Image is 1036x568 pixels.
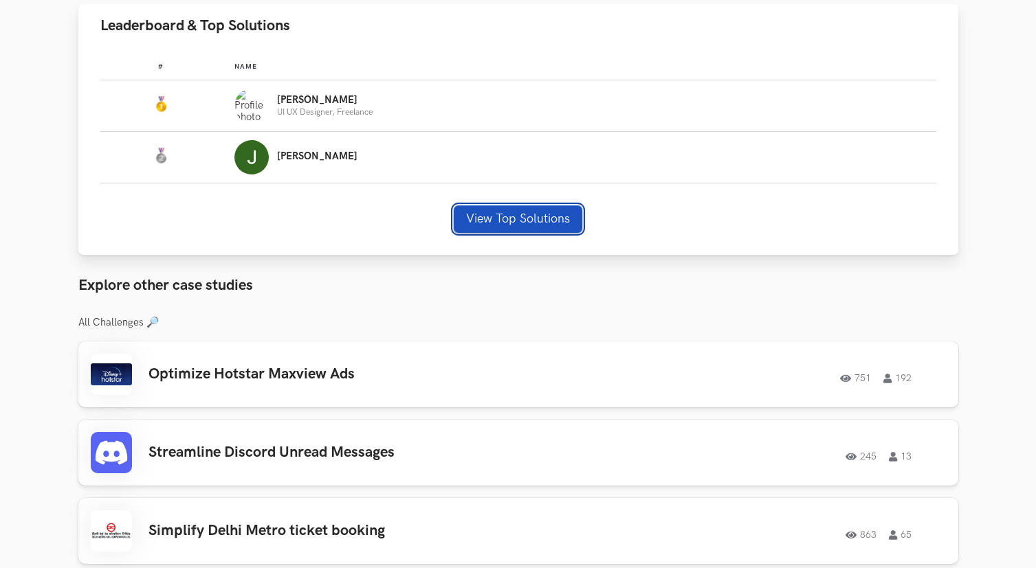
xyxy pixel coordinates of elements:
[889,530,912,540] span: 65
[78,47,958,255] div: Leaderboard & Top Solutions
[277,108,373,117] p: UI UX Designer, Freelance
[78,420,958,486] a: Streamline Discord Unread Messages24513
[234,89,269,123] img: Profile photo
[78,4,958,47] button: Leaderboard & Top Solutions
[153,148,169,164] img: Silver Medal
[846,452,877,462] span: 245
[846,530,877,540] span: 863
[158,63,164,71] span: #
[234,140,269,174] img: Profile photo
[454,205,582,233] button: View Top Solutions
[153,96,169,113] img: Gold Medal
[100,16,290,35] span: Leaderboard & Top Solutions
[148,444,539,462] h3: Streamline Discord Unread Messages
[277,95,373,106] p: [PERSON_NAME]
[78,277,958,295] h3: Explore other case studies
[883,374,912,383] span: 192
[148,365,539,383] h3: Optimize Hotstar Maxview Ads
[889,452,912,462] span: 13
[277,151,357,162] p: [PERSON_NAME]
[78,341,958,407] a: Optimize Hotstar Maxview Ads751192
[840,374,871,383] span: 751
[78,317,958,329] h3: All Challenges 🔎
[100,52,936,183] table: Leaderboard
[234,63,257,71] span: Name
[148,522,539,540] h3: Simplify Delhi Metro ticket booking
[78,498,958,564] a: Simplify Delhi Metro ticket booking86365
